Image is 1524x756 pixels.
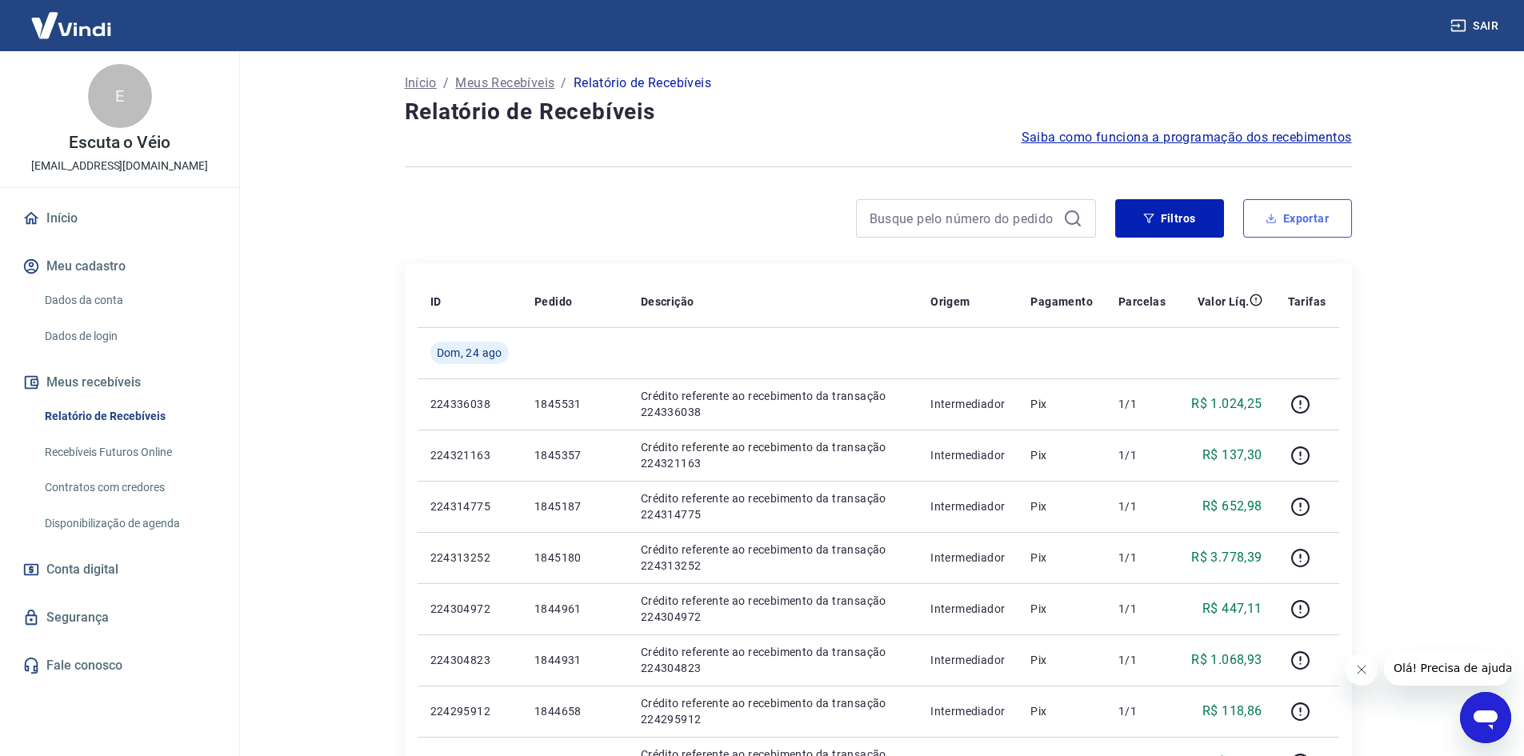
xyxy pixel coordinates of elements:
p: Intermediador [930,703,1005,719]
iframe: Botão para abrir a janela de mensagens [1460,692,1511,743]
p: 1/1 [1118,601,1166,617]
p: Intermediador [930,447,1005,463]
p: 1/1 [1118,550,1166,566]
button: Exportar [1243,199,1352,238]
p: Parcelas [1118,294,1166,310]
p: 224313252 [430,550,509,566]
p: 224295912 [430,703,509,719]
p: Intermediador [930,550,1005,566]
p: [EMAIL_ADDRESS][DOMAIN_NAME] [31,158,208,174]
a: Saiba como funciona a programação dos recebimentos [1022,128,1352,147]
p: 1/1 [1118,652,1166,668]
img: Vindi [19,1,123,50]
p: Intermediador [930,652,1005,668]
a: Disponibilização de agenda [38,507,220,540]
a: Contratos com credores [38,471,220,504]
a: Recebíveis Futuros Online [38,436,220,469]
p: Pagamento [1030,294,1093,310]
p: 1844658 [534,703,615,719]
p: Pix [1030,447,1093,463]
p: Crédito referente ao recebimento da transação 224336038 [641,388,906,420]
p: Intermediador [930,498,1005,514]
p: 1/1 [1118,703,1166,719]
p: R$ 137,30 [1202,446,1262,465]
p: R$ 1.024,25 [1191,394,1262,414]
p: R$ 118,86 [1202,702,1262,721]
p: R$ 3.778,39 [1191,548,1262,567]
button: Meu cadastro [19,249,220,284]
button: Filtros [1115,199,1224,238]
p: Crédito referente ao recebimento da transação 224314775 [641,490,906,522]
p: R$ 1.068,93 [1191,650,1262,670]
a: Relatório de Recebíveis [38,400,220,433]
button: Meus recebíveis [19,365,220,400]
p: 1845180 [534,550,615,566]
p: 1845187 [534,498,615,514]
p: Pix [1030,550,1093,566]
p: Pix [1030,703,1093,719]
p: Pix [1030,396,1093,412]
p: 224336038 [430,396,509,412]
p: R$ 652,98 [1202,497,1262,516]
span: Olá! Precisa de ajuda? [10,11,134,24]
p: 1/1 [1118,447,1166,463]
a: Conta digital [19,552,220,587]
p: Intermediador [930,396,1005,412]
a: Início [19,201,220,236]
p: Pedido [534,294,572,310]
input: Busque pelo número do pedido [870,206,1057,230]
a: Fale conosco [19,648,220,683]
p: R$ 447,11 [1202,599,1262,618]
p: Crédito referente ao recebimento da transação 224295912 [641,695,906,727]
p: 1845531 [534,396,615,412]
p: 224304823 [430,652,509,668]
p: Origem [930,294,970,310]
p: / [443,74,449,93]
p: Descrição [641,294,694,310]
span: Dom, 24 ago [437,345,502,361]
button: Sair [1447,11,1505,41]
p: 1/1 [1118,498,1166,514]
span: Conta digital [46,558,118,581]
a: Dados da conta [38,284,220,317]
a: Segurança [19,600,220,635]
p: Tarifas [1288,294,1326,310]
p: 1/1 [1118,396,1166,412]
p: Escuta o Véio [69,134,170,151]
p: 224321163 [430,447,509,463]
iframe: Mensagem da empresa [1384,650,1511,686]
p: Pix [1030,601,1093,617]
p: Crédito referente ao recebimento da transação 224313252 [641,542,906,574]
p: Pix [1030,652,1093,668]
p: Crédito referente ao recebimento da transação 224304823 [641,644,906,676]
p: 1844961 [534,601,615,617]
a: Início [405,74,437,93]
iframe: Fechar mensagem [1346,654,1378,686]
p: / [561,74,566,93]
p: 224304972 [430,601,509,617]
a: Dados de login [38,320,220,353]
p: 224314775 [430,498,509,514]
div: E [88,64,152,128]
p: 1845357 [534,447,615,463]
p: 1844931 [534,652,615,668]
p: ID [430,294,442,310]
p: Relatório de Recebíveis [574,74,711,93]
p: Valor Líq. [1198,294,1250,310]
p: Pix [1030,498,1093,514]
h4: Relatório de Recebíveis [405,96,1352,128]
p: Crédito referente ao recebimento da transação 224304972 [641,593,906,625]
a: Meus Recebíveis [455,74,554,93]
p: Crédito referente ao recebimento da transação 224321163 [641,439,906,471]
p: Intermediador [930,601,1005,617]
